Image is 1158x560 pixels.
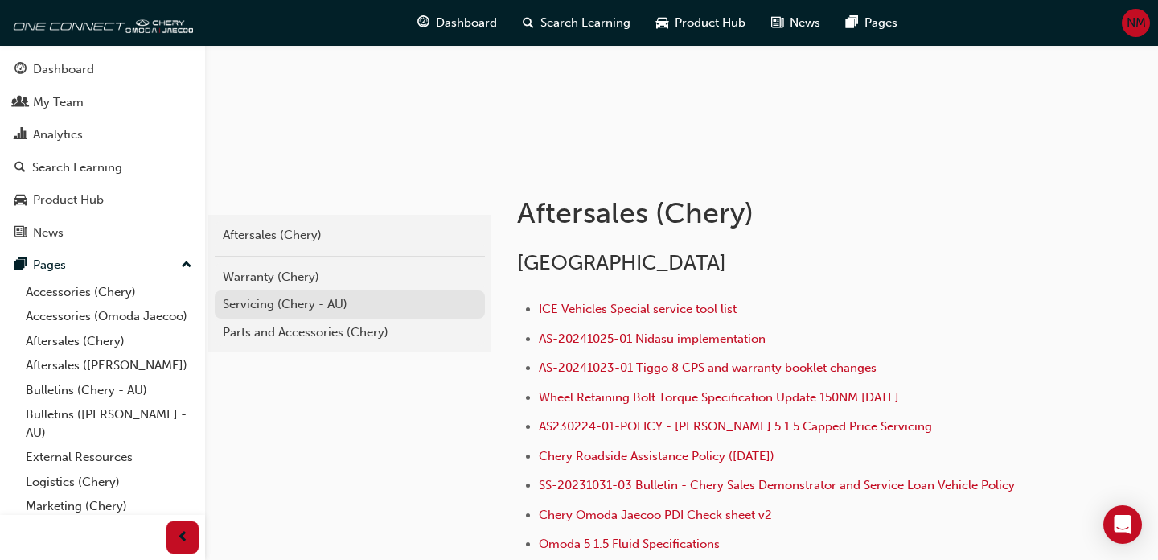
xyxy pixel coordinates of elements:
a: Servicing (Chery - AU) [215,290,485,319]
a: AS230224-01-POLICY - [PERSON_NAME] 5 1.5 Capped Price Servicing [539,419,932,434]
a: Accessories (Omoda Jaecoo) [19,304,199,329]
span: Pages [864,14,897,32]
a: My Team [6,88,199,117]
div: Product Hub [33,191,104,209]
span: people-icon [14,96,27,110]
span: pages-icon [846,13,858,33]
a: ICE Vehicles Special service tool list [539,302,737,316]
span: news-icon [14,226,27,241]
a: Aftersales ([PERSON_NAME]) [19,353,199,378]
span: car-icon [14,193,27,208]
div: Dashboard [33,60,94,79]
h1: Aftersales (Chery) [517,196,1037,231]
a: news-iconNews [758,6,833,39]
button: NM [1122,9,1150,37]
a: Aftersales (Chery) [215,221,485,249]
a: News [6,218,199,248]
span: car-icon [656,13,668,33]
span: prev-icon [177,528,189,548]
a: SS-20231031-03 Bulletin - Chery Sales Demonstrator and Service Loan Vehicle Policy [539,478,1015,492]
span: Search Learning [540,14,630,32]
a: Search Learning [6,153,199,183]
span: search-icon [523,13,534,33]
button: DashboardMy TeamAnalyticsSearch LearningProduct HubNews [6,51,199,250]
a: guage-iconDashboard [404,6,510,39]
div: Open Intercom Messenger [1103,505,1142,544]
a: Logistics (Chery) [19,470,199,495]
span: Dashboard [436,14,497,32]
span: news-icon [771,13,783,33]
a: Aftersales (Chery) [19,329,199,354]
a: Omoda 5 1.5 Fluid Specifications [539,537,720,551]
a: Marketing (Chery) [19,494,199,519]
span: pages-icon [14,258,27,273]
div: Aftersales (Chery) [223,226,477,245]
a: Chery Omoda Jaecoo PDI Check sheet v2 [539,508,772,522]
span: up-icon [181,255,192,276]
span: chart-icon [14,128,27,142]
div: My Team [33,93,84,112]
a: Wheel Retaining Bolt Torque Specification Update 150NM [DATE] [539,390,899,405]
button: Pages [6,250,199,280]
a: car-iconProduct Hub [643,6,758,39]
a: search-iconSearch Learning [510,6,643,39]
a: pages-iconPages [833,6,910,39]
a: Parts and Accessories (Chery) [215,319,485,347]
span: Product Hub [675,14,745,32]
span: [GEOGRAPHIC_DATA] [517,250,726,275]
div: Servicing (Chery - AU) [223,295,477,314]
img: oneconnect [8,6,193,39]
a: Accessories (Chery) [19,280,199,305]
a: Bulletins ([PERSON_NAME] - AU) [19,402,199,445]
div: Warranty (Chery) [223,268,477,286]
a: AS-20241023-01 Tiggo 8 CPS and warranty booklet changes [539,360,877,375]
a: Bulletins (Chery - AU) [19,378,199,403]
div: Parts and Accessories (Chery) [223,323,477,342]
a: Dashboard [6,55,199,84]
div: Analytics [33,126,83,144]
div: Pages [33,256,66,274]
a: Analytics [6,120,199,150]
a: Chery Roadside Assistance Policy ([DATE]) [539,449,774,463]
a: External Resources [19,445,199,470]
a: Warranty (Chery) [215,263,485,291]
a: AS-20241025-01 Nidasu implementation [539,331,766,346]
a: Product Hub [6,185,199,215]
div: News [33,224,64,242]
span: News [790,14,820,32]
span: search-icon [14,161,26,175]
span: guage-icon [417,13,429,33]
div: Search Learning [32,159,122,177]
span: NM [1127,14,1146,32]
span: guage-icon [14,63,27,77]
